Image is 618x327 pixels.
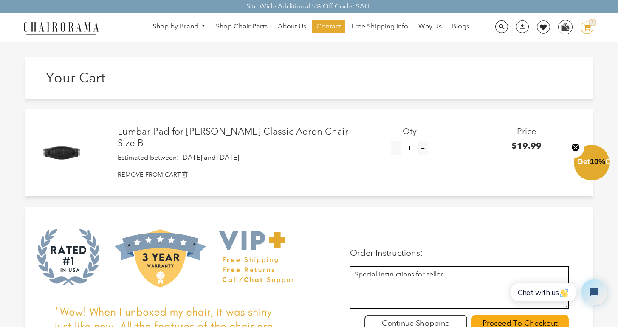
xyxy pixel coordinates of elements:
[46,70,309,86] h1: Your Cart
[351,22,408,31] span: Free Shipping Info
[418,22,442,31] span: Why Us
[589,19,596,26] div: 1
[418,141,428,155] input: +
[502,272,614,312] iframe: Tidio Chat
[312,20,345,33] a: Contact
[452,22,469,31] span: Blogs
[559,20,572,33] img: WhatsApp_Image_2024-07-12_at_16.23.01.webp
[40,131,84,175] img: Lumbar Pad for Herman Miller Classic Aeron Chair- Size B
[350,248,569,258] p: Order Instructions:
[511,141,542,151] span: $19.99
[148,20,210,33] a: Shop by Brand
[391,141,401,155] input: -
[118,170,585,179] a: REMOVE FROM CART
[414,20,446,33] a: Why Us
[468,126,585,136] h3: Price
[577,158,616,166] span: Get Off
[118,126,351,149] a: Lumbar Pad for [PERSON_NAME] Classic Aeron Chair- Size B
[216,22,268,31] span: Shop Chair Parts
[590,158,605,166] span: 10%
[274,20,310,33] a: About Us
[140,20,482,35] nav: DesktopNavigation
[118,171,181,178] small: REMOVE FROM CART
[278,22,306,31] span: About Us
[567,138,584,158] button: Close teaser
[574,146,610,181] div: Get10%OffClose teaser
[448,20,474,33] a: Blogs
[19,20,104,35] img: chairorama
[347,20,412,33] a: Free Shipping Info
[351,126,468,136] h3: Qty
[212,20,272,33] a: Shop Chair Parts
[316,22,341,31] span: Contact
[574,21,593,34] a: 1
[118,153,239,161] span: Estimated between: [DATE] and [DATE]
